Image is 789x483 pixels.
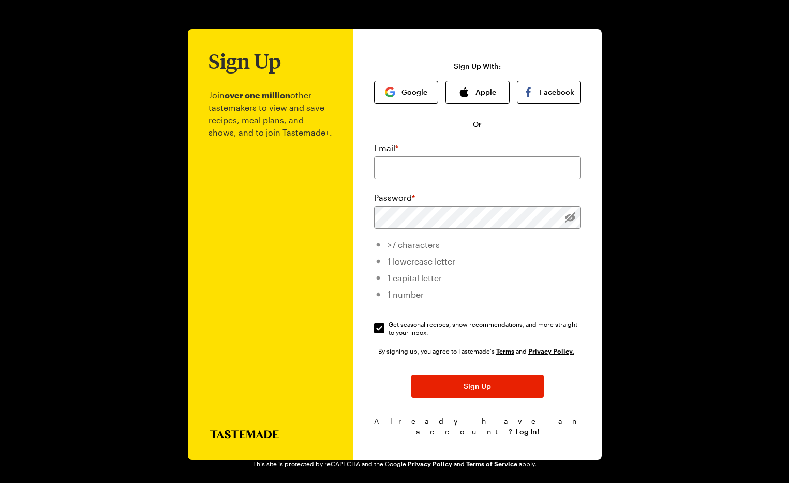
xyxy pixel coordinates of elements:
button: Google [374,81,438,104]
p: Join other tastemakers to view and save recipes, meal plans, and shows, and to join Tastemade+. [209,72,333,430]
span: Or [473,119,482,129]
a: Go to Tastemade Homepage [359,17,430,29]
label: Password [374,192,415,204]
div: By signing up, you agree to Tastemade's and [378,346,577,356]
span: Get seasonal recipes, show recommendations, and more straight to your inbox. [389,320,582,336]
span: 1 lowercase letter [388,256,455,266]
b: over one million [225,90,290,100]
span: 1 number [388,289,424,299]
label: Email [374,142,398,154]
span: 1 capital letter [388,273,442,283]
button: Apple [445,81,510,104]
a: Tastemade Privacy Policy [528,346,574,355]
span: Sign Up [464,381,491,391]
p: Sign Up With: [454,62,501,70]
span: Already have an account? [374,417,580,436]
button: Log In! [515,427,539,437]
span: >7 characters [388,240,440,250]
input: Get seasonal recipes, show recommendations, and more straight to your inbox. [374,323,384,333]
button: Facebook [517,81,581,104]
h1: Sign Up [209,50,281,72]
a: Tastemade Terms of Service [496,346,514,355]
a: Google Terms of Service [466,459,517,468]
img: tastemade [359,17,430,26]
a: Google Privacy Policy [408,459,452,468]
button: Sign Up [411,375,544,398]
div: This site is protected by reCAPTCHA and the Google and apply. [253,460,536,468]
